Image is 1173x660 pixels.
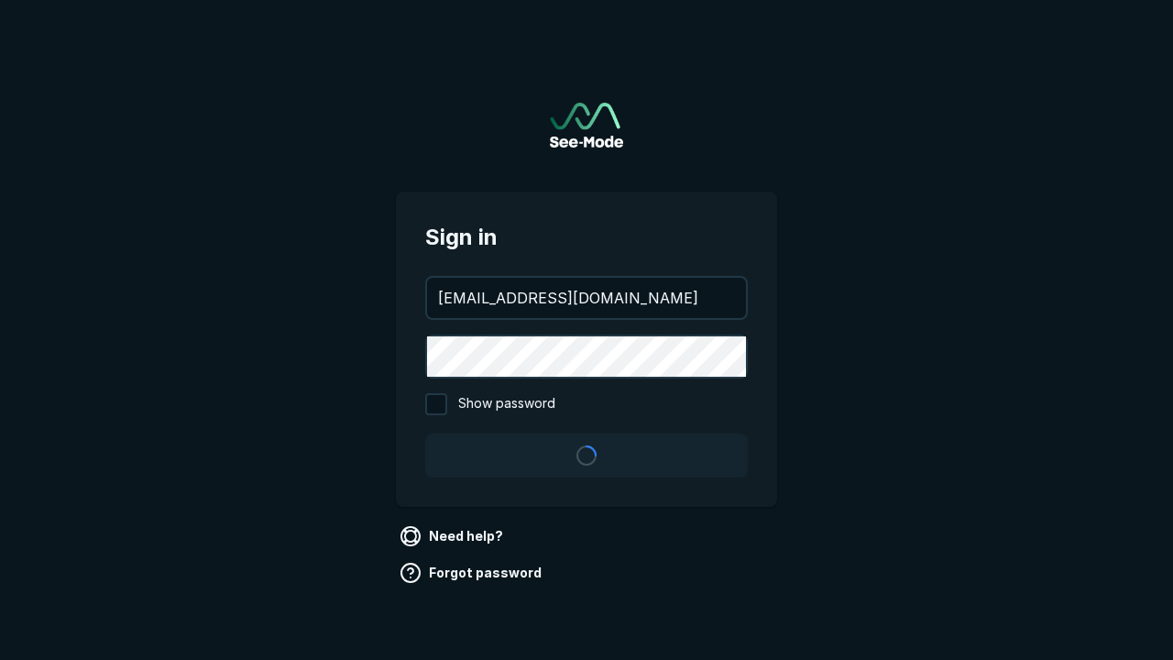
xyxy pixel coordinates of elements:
a: Go to sign in [550,103,623,148]
input: your@email.com [427,278,746,318]
span: Sign in [425,221,748,254]
img: See-Mode Logo [550,103,623,148]
a: Forgot password [396,558,549,588]
span: Show password [458,393,555,415]
a: Need help? [396,522,510,551]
